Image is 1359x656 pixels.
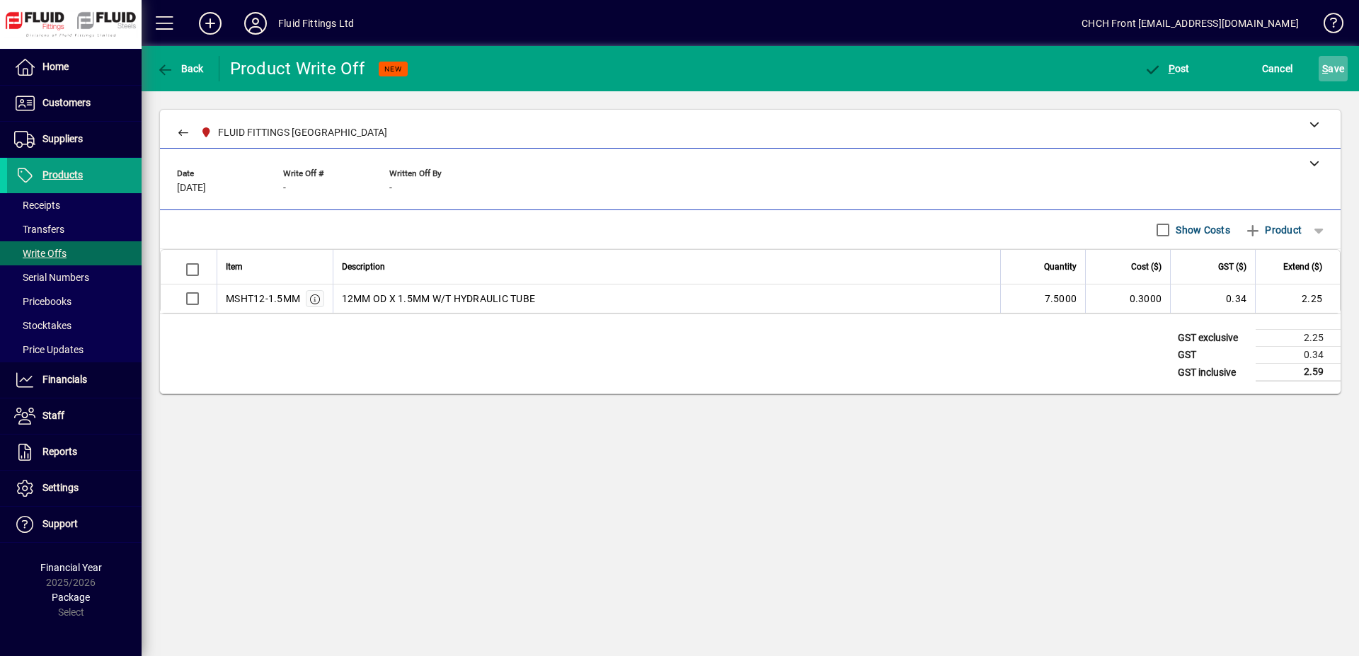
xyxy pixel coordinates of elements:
span: Customers [42,97,91,108]
td: GST exclusive [1171,330,1256,347]
span: - [283,183,286,194]
a: Pricebooks [7,289,142,313]
span: Reports [42,446,77,457]
span: ost [1144,63,1190,74]
span: Financial Year [40,562,102,573]
span: Product [1244,219,1302,241]
span: Back [156,63,204,74]
span: Home [42,61,69,72]
a: Write Offs [7,241,142,265]
td: 7.5000 [1000,284,1085,313]
button: Product [1237,217,1309,243]
span: Cancel [1262,57,1293,80]
button: Save [1319,56,1348,81]
span: Description [342,259,385,275]
td: GST inclusive [1171,364,1256,381]
button: Post [1140,56,1193,81]
div: CHCH Front [EMAIL_ADDRESS][DOMAIN_NAME] [1082,12,1299,35]
td: 0.34 [1170,284,1255,313]
span: Suppliers [42,133,83,144]
td: 0.34 [1256,347,1341,364]
span: ave [1322,57,1344,80]
td: 2.25 [1256,330,1341,347]
div: Fluid Fittings Ltd [278,12,354,35]
a: Reports [7,435,142,470]
td: 2.59 [1256,364,1341,381]
app-page-header-button: Back [142,56,219,81]
td: 0.3000 [1085,284,1170,313]
a: Home [7,50,142,85]
a: Financials [7,362,142,398]
span: Staff [42,410,64,421]
span: Package [52,592,90,603]
a: Suppliers [7,122,142,157]
td: GST [1171,347,1256,364]
button: Cancel [1258,56,1297,81]
a: Settings [7,471,142,506]
span: Cost ($) [1131,259,1162,275]
span: P [1169,63,1175,74]
label: Show Costs [1173,223,1230,237]
span: Serial Numbers [14,272,89,283]
div: Product Write Off [230,57,365,80]
span: Write Offs [14,248,67,259]
span: Extend ($) [1283,259,1322,275]
span: Item [226,259,243,275]
span: Receipts [14,200,60,211]
div: MSHT12-1.5MM [226,292,300,306]
span: NEW [384,64,402,74]
span: Support [42,518,78,529]
span: Price Updates [14,344,84,355]
a: Receipts [7,193,142,217]
span: Stocktakes [14,320,71,331]
td: 2.25 [1255,284,1340,313]
button: Profile [233,11,278,36]
span: Financials [42,374,87,385]
span: Products [42,169,83,180]
a: Support [7,507,142,542]
a: Customers [7,86,142,121]
a: Knowledge Base [1313,3,1341,49]
span: GST ($) [1218,259,1246,275]
button: Add [188,11,233,36]
a: Staff [7,398,142,434]
a: Stocktakes [7,313,142,338]
span: S [1322,63,1328,74]
a: Serial Numbers [7,265,142,289]
a: Transfers [7,217,142,241]
span: Pricebooks [14,296,71,307]
td: 12MM OD X 1.5MM W/T HYDRAULIC TUBE [333,284,1001,313]
span: - [389,183,392,194]
span: [DATE] [177,183,206,194]
span: Transfers [14,224,64,235]
a: Price Updates [7,338,142,362]
span: Quantity [1044,259,1077,275]
span: Settings [42,482,79,493]
button: Back [153,56,207,81]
